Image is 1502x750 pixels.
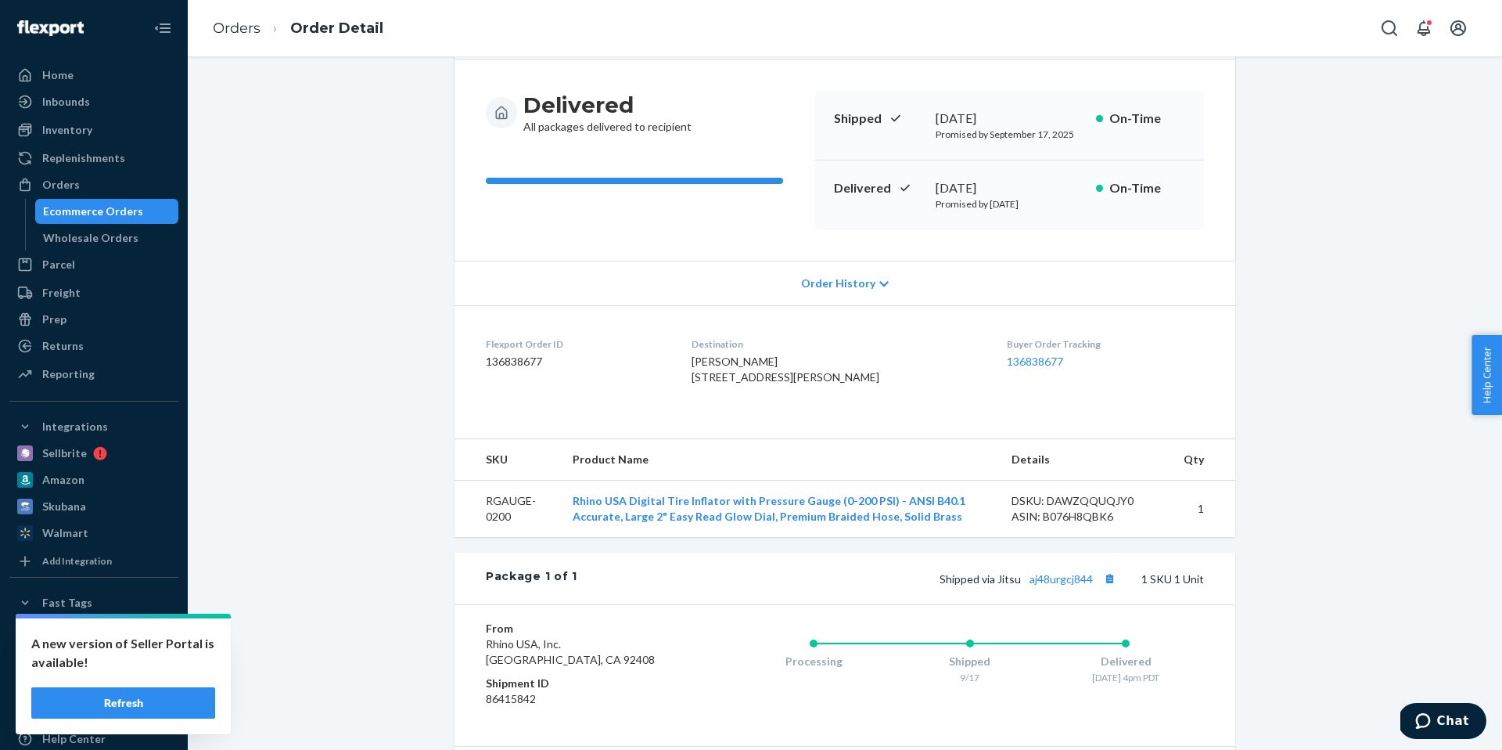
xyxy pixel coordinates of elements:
[42,150,125,166] div: Replenishments
[1109,179,1185,197] p: On-Time
[43,230,138,246] div: Wholesale Orders
[9,89,178,114] a: Inbounds
[936,179,1083,197] div: [DATE]
[1012,493,1159,509] div: DSKU: DAWZQQUQJY0
[42,94,90,110] div: Inbounds
[42,445,87,461] div: Sellbrite
[42,525,88,541] div: Walmart
[17,20,84,36] img: Flexport logo
[455,439,560,481] th: SKU
[560,439,999,481] th: Product Name
[486,676,673,691] dt: Shipment ID
[9,362,178,387] a: Reporting
[801,276,875,291] span: Order History
[9,552,178,571] a: Add Integration
[573,494,965,523] a: Rhino USA Digital Tire Inflator with Pressure Gauge (0-200 PSI) - ANSI B40.1 Accurate, Large 2" E...
[43,204,143,219] div: Ecommerce Orders
[1408,13,1439,44] button: Open notifications
[9,441,178,466] a: Sellbrite
[486,621,673,636] dt: From
[1012,509,1159,525] div: ASIN: B076H8QBK6
[523,91,692,135] div: All packages delivered to recipient
[42,257,75,272] div: Parcel
[9,494,178,519] a: Skubana
[1400,703,1486,742] iframe: Opens a widget where you can chat to one of our agents
[1007,337,1204,351] dt: Buyer Order Tracking
[936,128,1083,141] p: Promised by September 17, 2025
[213,20,261,37] a: Orders
[42,554,112,568] div: Add Integration
[9,252,178,277] a: Parcel
[1099,568,1119,589] button: Copy tracking number
[9,414,178,439] button: Integrations
[486,637,655,666] span: Rhino USA, Inc. [GEOGRAPHIC_DATA], CA 92408
[9,617,178,642] a: eBay Fast Tags
[9,648,178,667] a: Add Fast Tag
[31,687,215,719] button: Refresh
[1109,110,1185,128] p: On-Time
[42,285,81,301] div: Freight
[936,197,1083,211] p: Promised by [DATE]
[692,355,879,384] span: [PERSON_NAME] [STREET_ADDRESS][PERSON_NAME]
[455,481,560,538] td: RGAUGE-0200
[834,179,923,197] p: Delivered
[577,568,1204,589] div: 1 SKU 1 Unit
[147,13,178,44] button: Close Navigation
[1047,654,1204,669] div: Delivered
[9,280,178,305] a: Freight
[9,172,178,197] a: Orders
[9,117,178,142] a: Inventory
[35,225,179,251] a: Wholesale Orders
[486,354,667,370] dd: 136838677
[31,634,215,672] p: A new version of Seller Portal is available!
[9,146,178,171] a: Replenishments
[692,337,983,351] dt: Destination
[42,67,74,83] div: Home
[42,366,95,382] div: Reporting
[936,110,1083,128] div: [DATE]
[1374,13,1405,44] button: Open Search Box
[1171,439,1235,481] th: Qty
[42,122,92,138] div: Inventory
[290,20,383,37] a: Order Detail
[200,5,396,52] ol: breadcrumbs
[523,91,692,119] h3: Delivered
[735,654,892,669] div: Processing
[42,338,84,354] div: Returns
[9,700,178,725] button: Talk to Support
[834,110,923,128] p: Shipped
[1171,481,1235,538] td: 1
[1029,572,1093,586] a: aj48urgcj844
[9,467,178,492] a: Amazon
[1007,355,1063,368] a: 136838677
[35,199,179,224] a: Ecommerce Orders
[1443,13,1474,44] button: Open account menu
[940,572,1119,586] span: Shipped via Jitsu
[999,439,1171,481] th: Details
[9,521,178,546] a: Walmart
[9,307,178,332] a: Prep
[42,731,106,747] div: Help Center
[1471,335,1502,415] button: Help Center
[9,63,178,88] a: Home
[1047,671,1204,684] div: [DATE] 4pm PDT
[42,595,92,611] div: Fast Tags
[42,499,86,514] div: Skubana
[42,312,66,327] div: Prep
[42,472,84,488] div: Amazon
[486,337,667,351] dt: Flexport Order ID
[486,691,673,707] dd: 86415842
[892,654,1048,669] div: Shipped
[42,177,80,193] div: Orders
[42,419,108,434] div: Integrations
[9,334,178,359] a: Returns
[9,590,178,615] button: Fast Tags
[892,671,1048,684] div: 9/17
[9,673,178,698] a: Settings
[486,568,577,589] div: Package 1 of 1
